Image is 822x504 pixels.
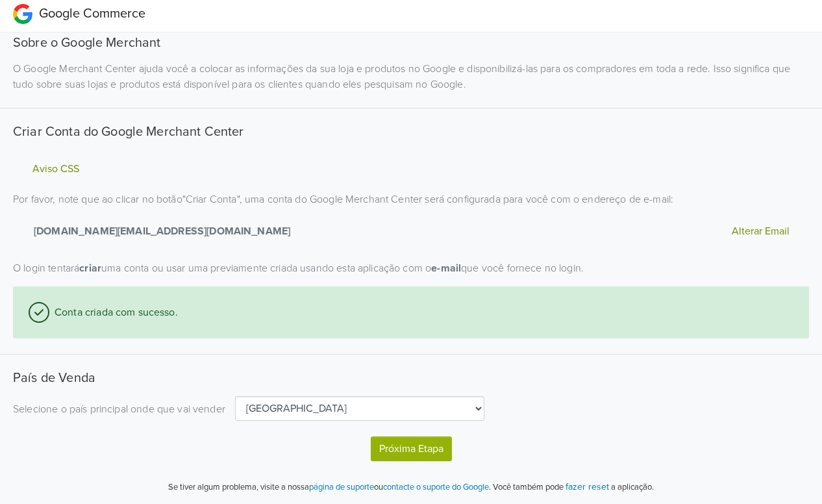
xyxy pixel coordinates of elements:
[13,260,809,276] p: O login tentará uma conta ou usar uma previamente criada usando esta aplicação com o que você for...
[13,35,809,51] h5: Sobre o Google Merchant
[13,401,225,417] p: Selecione o país principal onde que vai vender
[49,305,178,320] span: Conta criada com sucesso.
[309,482,374,492] a: página de suporte
[29,223,290,239] strong: [DOMAIN_NAME][EMAIL_ADDRESS][DOMAIN_NAME]
[566,479,609,494] button: fazer reset
[491,479,654,494] p: Você também pode a aplicação.
[431,262,461,275] strong: e-mail
[39,6,145,21] span: Google Commerce
[728,223,793,240] button: Alterar Email
[13,370,809,386] h5: País de Venda
[168,481,491,494] p: Se tiver algum problema, visite a nossa ou .
[3,61,819,92] div: O Google Merchant Center ajuda você a colocar as informações da sua loja e produtos no Google e d...
[371,436,452,461] button: Próxima Etapa
[13,124,809,140] h5: Criar Conta do Google Merchant Center
[29,162,83,176] button: Aviso CSS
[79,262,101,275] strong: criar
[13,192,809,250] p: Por favor, note que ao clicar no botão " Criar Conta " , uma conta do Google Merchant Center será...
[383,482,489,492] a: contacte o suporte do Google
